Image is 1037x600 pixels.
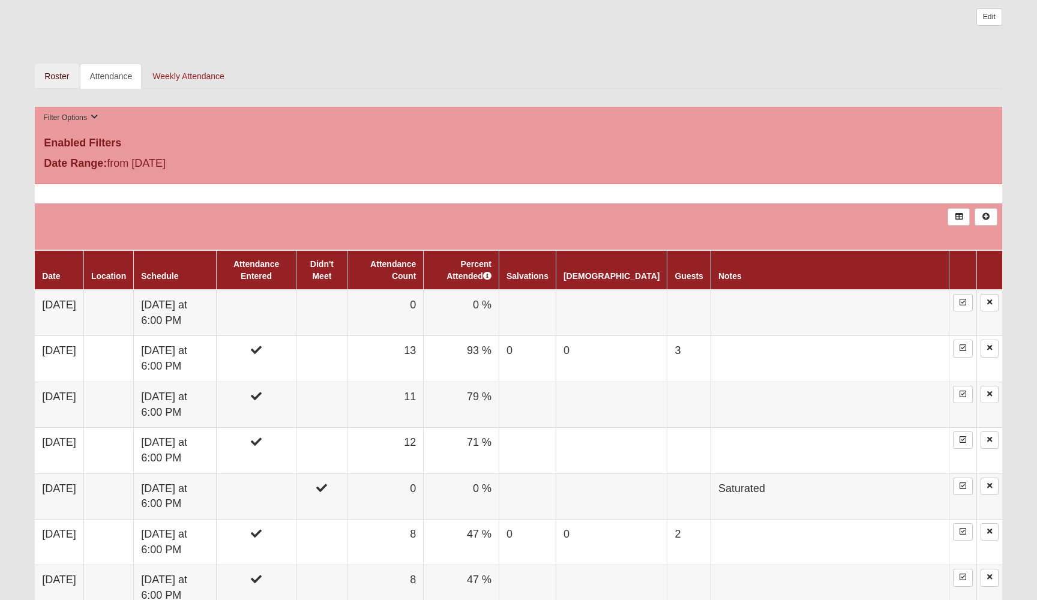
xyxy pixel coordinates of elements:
td: 13 [347,336,424,382]
div: from [DATE] [35,155,357,175]
a: Enter Attendance [953,523,973,541]
td: 0 [499,336,556,382]
td: [DATE] [35,473,83,519]
a: Didn't Meet [310,259,334,281]
a: Delete [981,340,999,357]
a: Edit [976,8,1002,26]
td: 0 % [424,473,499,519]
td: [DATE] [35,382,83,427]
h4: Enabled Filters [44,137,993,150]
td: 0 [499,520,556,565]
td: 0 [556,520,667,565]
a: Delete [981,431,999,449]
a: Attendance Count [370,259,416,281]
td: 79 % [424,382,499,427]
td: 11 [347,382,424,427]
a: Enter Attendance [953,478,973,495]
td: 93 % [424,336,499,382]
a: Location [91,271,126,281]
a: Roster [35,64,79,89]
td: 2 [667,520,711,565]
td: [DATE] [35,290,83,336]
td: 12 [347,428,424,473]
td: [DATE] at 6:00 PM [134,520,216,565]
a: Attendance [80,64,142,89]
td: [DATE] at 6:00 PM [134,473,216,519]
a: Delete [981,294,999,311]
td: [DATE] at 6:00 PM [134,382,216,427]
td: 0 [347,290,424,336]
th: Guests [667,250,711,290]
button: Filter Options [40,112,101,124]
td: [DATE] [35,520,83,565]
a: Delete [981,569,999,586]
td: 8 [347,520,424,565]
a: Date [42,271,60,281]
td: [DATE] at 6:00 PM [134,428,216,473]
a: Notes [718,271,742,281]
a: Alt+N [975,208,997,226]
th: Salvations [499,250,556,290]
a: Delete [981,523,999,541]
td: 0 [347,473,424,519]
a: Delete [981,478,999,495]
td: [DATE] [35,428,83,473]
a: Enter Attendance [953,340,973,357]
a: Enter Attendance [953,431,973,449]
td: 0 [556,336,667,382]
a: Export to Excel [948,208,970,226]
td: 0 % [424,290,499,336]
a: Enter Attendance [953,386,973,403]
td: [DATE] at 6:00 PM [134,336,216,382]
a: Enter Attendance [953,294,973,311]
td: [DATE] at 6:00 PM [134,290,216,336]
a: Percent Attended [446,259,491,281]
th: [DEMOGRAPHIC_DATA] [556,250,667,290]
a: Schedule [141,271,178,281]
label: Date Range: [44,155,107,172]
td: 71 % [424,428,499,473]
td: 3 [667,336,711,382]
td: [DATE] [35,336,83,382]
td: 47 % [424,520,499,565]
a: Delete [981,386,999,403]
a: Enter Attendance [953,569,973,586]
td: Saturated [711,473,949,519]
a: Attendance Entered [233,259,279,281]
a: Weekly Attendance [143,64,234,89]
